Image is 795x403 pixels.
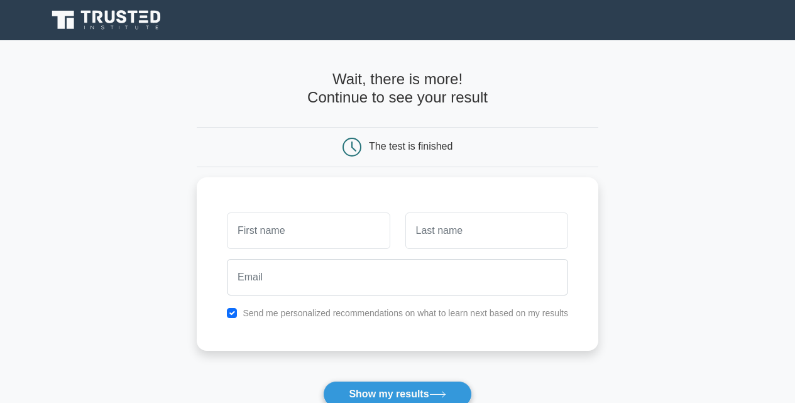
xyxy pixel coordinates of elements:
input: Last name [405,213,568,249]
label: Send me personalized recommendations on what to learn next based on my results [243,308,568,318]
h4: Wait, there is more! Continue to see your result [197,70,598,107]
div: The test is finished [369,141,452,152]
input: Email [227,259,568,295]
input: First name [227,213,390,249]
